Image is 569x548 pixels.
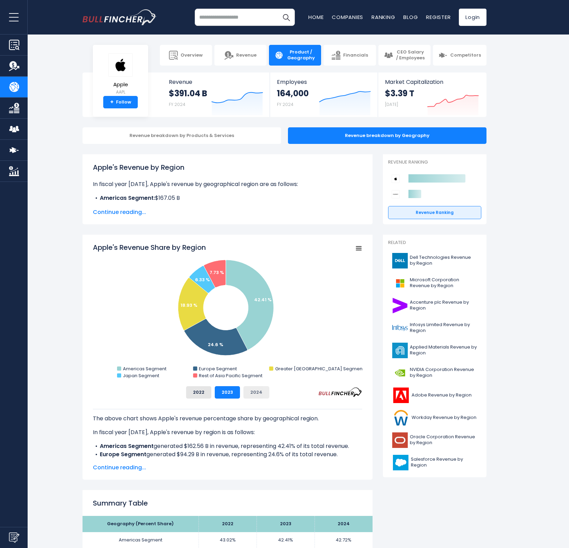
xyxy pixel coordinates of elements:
[378,45,431,66] a: CEO Salary / Employees
[410,322,477,334] span: Infosys Limited Revenue by Region
[388,159,481,165] p: Revenue Ranking
[385,79,479,85] span: Market Capitalization
[392,410,409,425] img: WDAY logo
[410,434,477,446] span: Oracle Corporation Revenue by Region
[392,320,408,336] img: INFY logo
[277,79,370,85] span: Employees
[169,79,263,85] span: Revenue
[392,175,400,183] img: Apple competitors logo
[388,274,481,293] a: Microsoft Corporation Revenue by Region
[93,498,362,508] h2: Summary Table
[103,96,138,108] a: +Follow
[410,300,477,311] span: Accenture plc Revenue by Region
[392,343,408,358] img: AMAT logo
[278,9,295,26] button: Search
[236,52,257,58] span: Revenue
[378,72,486,117] a: Market Capitalization $3.39 T [DATE]
[277,101,293,107] small: FY 2024
[195,276,210,283] text: 6.33 %
[93,162,362,173] h1: Apple's Revenue by Region
[385,101,398,107] small: [DATE]
[93,463,362,472] span: Continue reading...
[100,459,212,467] b: Greater [GEOGRAPHIC_DATA] Segment
[93,180,362,188] p: In fiscal year [DATE], Apple's revenue by geographical region are as follows:
[93,194,362,202] li: $167.05 B
[392,253,408,268] img: DELL logo
[93,243,206,252] tspan: Apple's Revenue Share by Region
[254,296,272,303] text: 42.41 %
[410,344,477,356] span: Applied Materials Revenue by Region
[403,13,418,21] a: Blog
[181,52,203,58] span: Overview
[286,49,316,61] span: Product / Geography
[433,45,486,66] a: Competitors
[426,13,451,21] a: Register
[388,206,481,219] a: Revenue Ranking
[243,386,269,399] button: 2024
[392,275,408,291] img: MSFT logo
[199,365,237,372] text: Europe Segment
[388,296,481,315] a: Accenture plc Revenue by Region
[385,88,414,99] strong: $3.39 T
[392,388,409,403] img: ADBE logo
[214,45,267,66] a: Revenue
[108,82,133,88] span: Apple
[169,101,185,107] small: FY 2024
[315,516,373,532] th: 2024
[411,457,477,468] span: Salesforce Revenue by Region
[392,455,409,470] img: CRM logo
[215,386,240,399] button: 2023
[388,453,481,472] a: Salesforce Revenue by Region
[83,9,157,25] img: bullfincher logo
[181,302,197,309] text: 18.93 %
[392,190,400,198] img: Sony Group Corporation competitors logo
[169,88,207,99] strong: $391.04 B
[388,386,481,405] a: Adobe Revenue by Region
[100,194,155,202] b: Americas Segment:
[123,372,159,379] text: Japan Segment
[277,88,309,99] strong: 164,000
[123,365,166,372] text: Americas Segment
[100,442,154,450] b: Americas Segment
[208,341,223,348] text: 24.6 %
[459,9,486,26] a: Login
[388,408,481,427] a: Workday Revenue by Region
[388,319,481,337] a: Infosys Limited Revenue by Region
[388,341,481,360] a: Applied Materials Revenue by Region
[93,409,362,533] div: The for Apple is the Americas Segment, which represents 42.41% of its total revenue. The for Appl...
[83,127,281,144] div: Revenue breakdown by Products & Services
[110,99,114,105] strong: +
[100,202,148,210] b: Europe Segment:
[186,386,211,399] button: 2022
[108,89,133,95] small: AAPL
[450,52,481,58] span: Competitors
[372,13,395,21] a: Ranking
[93,450,362,459] li: generated $94.29 B in revenue, representing 24.6% of its total revenue.
[412,392,472,398] span: Adobe Revenue by Region
[93,202,362,211] li: $101.33 B
[396,49,425,61] span: CEO Salary / Employees
[93,208,362,216] span: Continue reading...
[308,13,324,21] a: Home
[199,372,262,379] text: Rest of Asia Pacific Segment
[269,45,321,66] a: Product / Geography
[93,414,362,423] p: The above chart shows Apple's revenue percentage share by geographical region.
[388,240,481,246] p: Related
[100,450,146,458] b: Europe Segment
[210,269,224,276] text: 7.73 %
[93,442,362,450] li: generated $162.56 B in revenue, representing 42.41% of its total revenue.
[343,52,368,58] span: Financials
[392,298,408,313] img: ACN logo
[257,516,315,532] th: 2023
[83,516,199,532] th: Geography (Percent Share)
[275,365,364,372] text: Greater [GEOGRAPHIC_DATA] Segment
[392,365,408,381] img: NVDA logo
[332,13,363,21] a: Companies
[410,277,477,289] span: Microsoft Corporation Revenue by Region
[160,45,212,66] a: Overview
[410,367,477,379] span: NVIDIA Corporation Revenue by Region
[392,432,408,448] img: ORCL logo
[388,251,481,270] a: Dell Technologies Revenue by Region
[412,415,476,421] span: Workday Revenue by Region
[93,459,362,475] li: generated $72.56 B in revenue, representing 18.93% of its total revenue.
